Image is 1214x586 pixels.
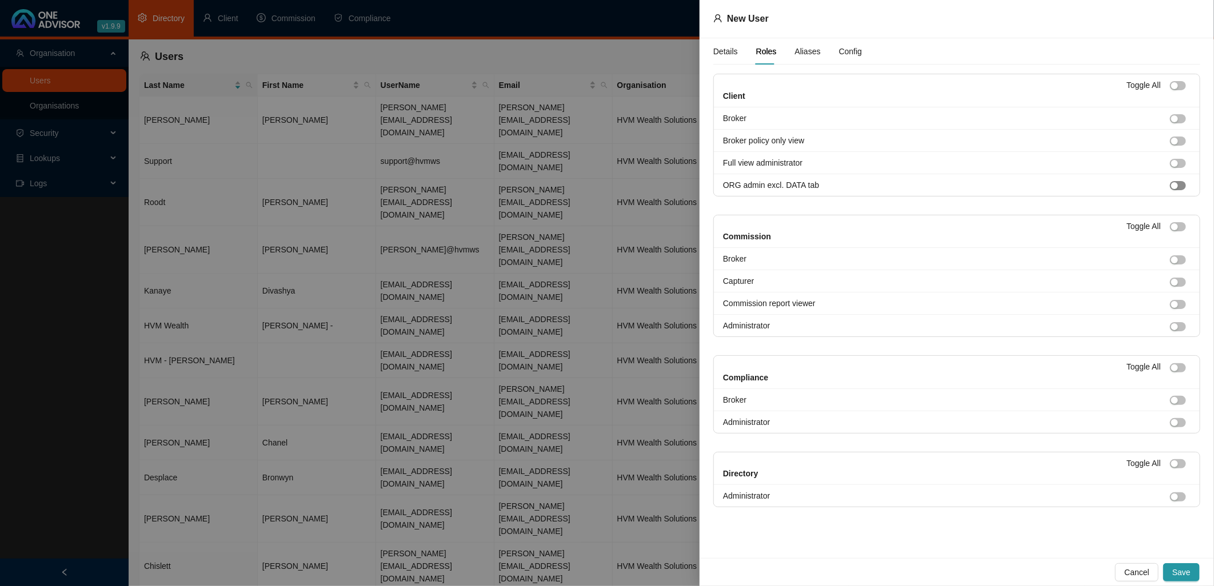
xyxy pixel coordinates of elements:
[714,411,1200,433] li: Administrator
[714,292,1200,315] li: Commission report viewer
[1172,566,1191,579] span: Save
[713,45,738,58] div: Details
[1127,459,1161,468] span: Toggle All
[1127,362,1161,371] span: Toggle All
[714,485,1200,507] li: Administrator
[1115,563,1159,581] button: Cancel
[795,47,821,55] span: Aliases
[714,107,1200,130] li: Broker
[756,47,777,55] span: Roles
[723,90,1127,102] h4: Client
[713,14,722,23] span: user
[714,315,1200,336] li: Administrator
[723,230,1127,243] h4: Commission
[727,14,769,23] span: New User
[714,270,1200,292] li: Capturer
[1163,563,1200,581] button: Save
[839,47,862,55] span: Config
[714,174,1200,196] li: ORG admin excl. DATA tab
[723,371,1127,384] h4: Compliance
[714,389,1200,411] li: Broker
[714,248,1200,270] li: Broker
[714,152,1200,174] li: Full view administrator
[1124,566,1149,579] span: Cancel
[714,130,1200,152] li: Broker policy only view
[1127,81,1161,90] span: Toggle All
[1127,222,1161,231] span: Toggle All
[723,467,1127,480] h4: Directory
